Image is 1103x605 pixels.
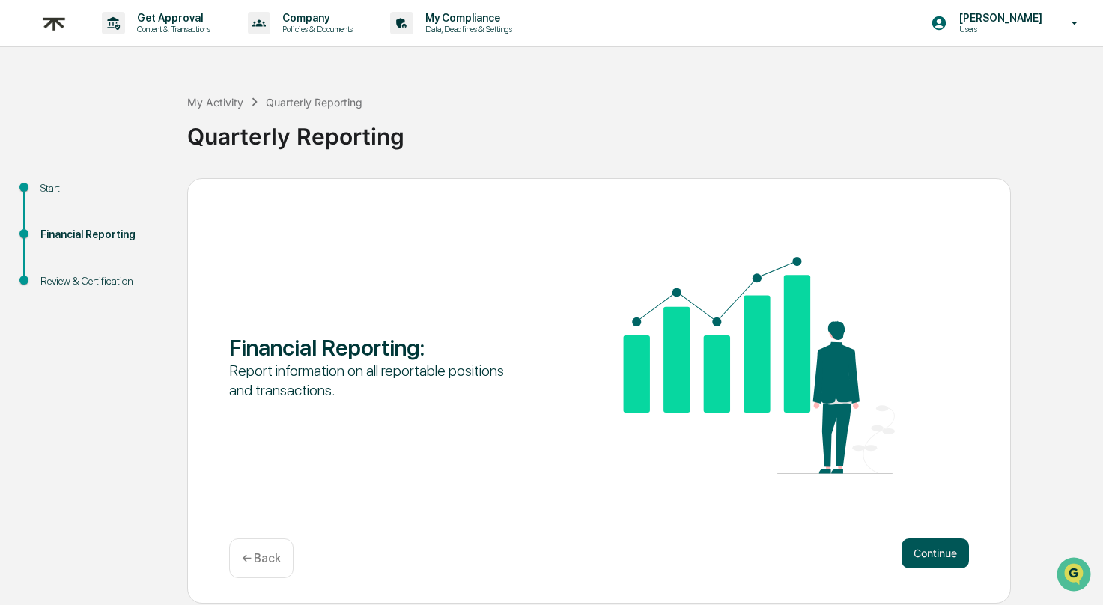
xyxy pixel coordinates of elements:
[15,31,273,55] p: How can we help?
[381,362,446,380] u: reportable
[51,130,189,142] div: We're available if you need us!
[125,24,218,34] p: Content & Transactions
[255,119,273,137] button: Start new chat
[103,183,192,210] a: 🗄️Attestations
[1055,556,1096,596] iframe: Open customer support
[270,24,360,34] p: Policies & Documents
[9,211,100,238] a: 🔎Data Lookup
[109,190,121,202] div: 🗄️
[30,217,94,232] span: Data Lookup
[229,361,525,400] div: Report information on all positions and transactions.
[36,5,72,42] img: logo
[15,219,27,231] div: 🔎
[242,551,281,565] p: ← Back
[125,12,218,24] p: Get Approval
[106,253,181,265] a: Powered byPylon
[15,190,27,202] div: 🖐️
[40,273,163,289] div: Review & Certification
[40,180,163,196] div: Start
[149,254,181,265] span: Pylon
[9,183,103,210] a: 🖐️Preclearance
[266,96,362,109] div: Quarterly Reporting
[947,12,1050,24] p: [PERSON_NAME]
[40,227,163,243] div: Financial Reporting
[51,115,246,130] div: Start new chat
[229,334,525,361] div: Financial Reporting :
[30,189,97,204] span: Preclearance
[599,257,895,474] img: Financial Reporting
[947,24,1050,34] p: Users
[15,115,42,142] img: 1746055101610-c473b297-6a78-478c-a979-82029cc54cd1
[413,24,520,34] p: Data, Deadlines & Settings
[187,96,243,109] div: My Activity
[187,111,1096,150] div: Quarterly Reporting
[270,12,360,24] p: Company
[124,189,186,204] span: Attestations
[413,12,520,24] p: My Compliance
[902,538,969,568] button: Continue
